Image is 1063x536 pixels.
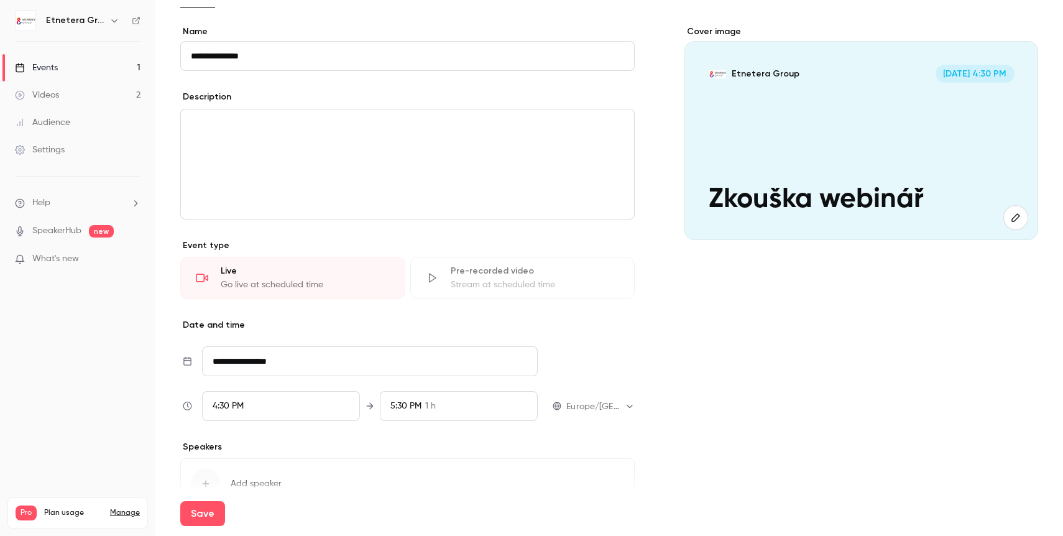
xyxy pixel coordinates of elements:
p: Date and time [180,319,635,331]
span: Help [32,196,50,210]
input: Tue, Feb 17, 2026 [202,346,538,376]
img: Etnetera Group [16,11,35,30]
span: Plan usage [44,508,103,518]
p: Event type [180,239,635,252]
div: editor [181,109,634,219]
div: Events [15,62,58,74]
div: Audience [15,116,70,129]
span: 1 h [425,400,436,413]
img: Zkouška webinář [709,65,726,82]
p: Zkouška webinář [709,184,1015,216]
div: Pre-recorded video [451,265,620,277]
span: [DATE] 4:30 PM [936,65,1015,82]
p: Etnetera Group [732,68,799,80]
iframe: Noticeable Trigger [126,254,140,265]
section: description [180,109,635,219]
div: Live [221,265,390,277]
div: Pre-recorded videoStream at scheduled time [410,257,635,299]
label: Description [180,91,231,103]
div: To [380,391,538,421]
span: new [89,225,114,238]
div: Europe/[GEOGRAPHIC_DATA] [566,400,635,413]
div: LiveGo live at scheduled time [180,257,405,299]
span: 5:30 PM [390,402,421,410]
a: SpeakerHub [32,224,81,238]
div: Go live at scheduled time [221,279,390,291]
div: Videos [15,89,59,101]
div: From [202,391,360,421]
button: Add speaker [180,458,635,509]
span: What's new [32,252,79,266]
label: Cover image [684,25,1038,38]
div: Stream at scheduled time [451,279,620,291]
li: help-dropdown-opener [15,196,140,210]
span: 4:30 PM [213,402,244,410]
span: Pro [16,506,37,520]
h6: Etnetera Group [46,14,104,27]
p: Speakers [180,441,635,453]
label: Name [180,25,635,38]
a: Manage [110,508,140,518]
button: Save [180,501,225,526]
div: Settings [15,144,65,156]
